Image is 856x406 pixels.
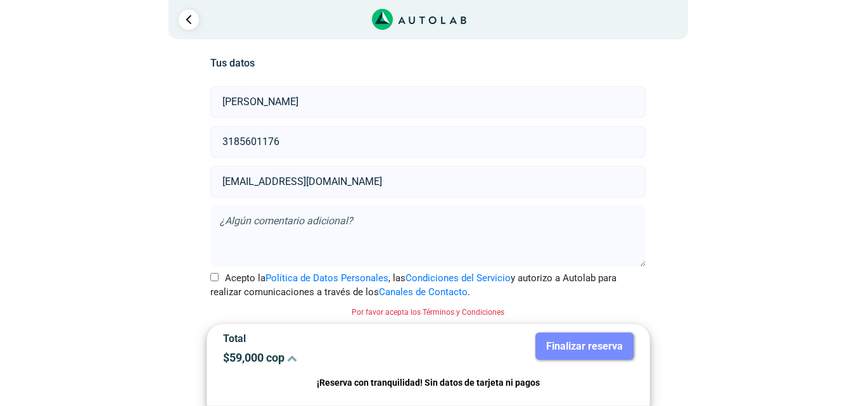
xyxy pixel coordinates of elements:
[372,13,466,25] a: Link al sitio de autolab
[223,376,634,390] p: ¡Reserva con tranquilidad! Sin datos de tarjeta ni pagos
[210,126,646,158] input: Celular
[210,273,219,281] input: Acepto laPolítica de Datos Personales, lasCondiciones del Servicioy autorizo a Autolab para reali...
[210,86,646,118] input: Nombre y apellido
[210,166,646,198] input: Correo electrónico
[179,10,199,30] a: Ir al paso anterior
[406,272,511,284] a: Condiciones del Servicio
[210,57,646,69] h5: Tus datos
[265,272,388,284] a: Política de Datos Personales
[210,271,646,300] label: Acepto la , las y autorizo a Autolab para realizar comunicaciones a través de los .
[352,308,504,317] small: Por favor acepta los Términos y Condiciones
[223,351,419,364] p: $ 59,000 cop
[223,333,419,345] p: Total
[379,286,468,298] a: Canales de Contacto
[535,333,634,360] button: Finalizar reserva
